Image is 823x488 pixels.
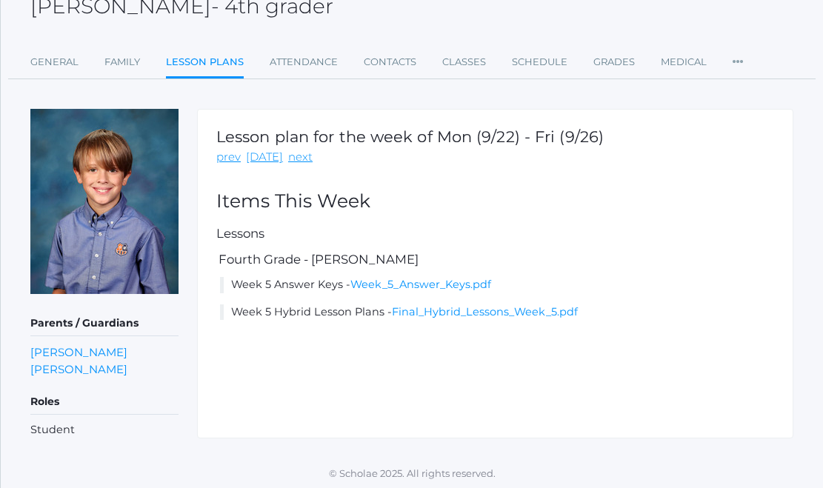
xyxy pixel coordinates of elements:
[30,422,179,438] li: Student
[216,191,774,212] h2: Items This Week
[593,47,635,77] a: Grades
[104,47,140,77] a: Family
[270,47,338,77] a: Attendance
[30,109,179,294] img: Jack Crosby
[166,47,244,79] a: Lesson Plans
[512,47,567,77] a: Schedule
[216,128,604,145] h1: Lesson plan for the week of Mon (9/22) - Fri (9/26)
[30,47,79,77] a: General
[216,253,774,266] h5: Fourth Grade - [PERSON_NAME]
[392,305,578,318] a: Final_Hybrid_Lessons_Week_5.pdf
[442,47,486,77] a: Classes
[1,467,823,481] p: © Scholae 2025. All rights reserved.
[220,304,774,321] li: Week 5 Hybrid Lesson Plans -
[288,149,313,166] a: next
[30,390,179,415] h5: Roles
[364,47,416,77] a: Contacts
[661,47,707,77] a: Medical
[350,278,491,291] a: Week_5_Answer_Keys.pdf
[216,149,241,166] a: prev
[30,311,179,336] h5: Parents / Guardians
[30,344,127,361] a: [PERSON_NAME]
[220,277,774,293] li: Week 5 Answer Keys -
[246,149,283,166] a: [DATE]
[216,227,774,240] h5: Lessons
[30,361,127,378] a: [PERSON_NAME]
